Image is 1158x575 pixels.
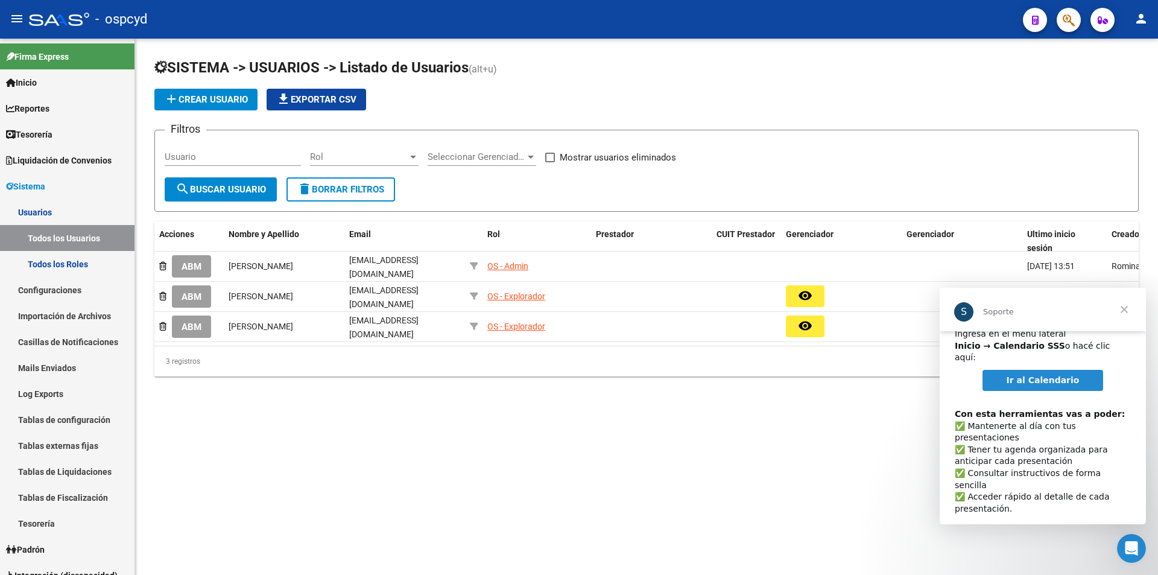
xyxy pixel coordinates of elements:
[349,229,371,239] span: Email
[182,291,201,302] span: ABM
[95,6,147,33] span: - ospcyd
[487,320,545,334] div: OS - Explorador
[1112,261,1145,271] span: Romina -
[164,92,179,106] mat-icon: add
[717,229,775,239] span: CUIT Prestador
[6,180,45,193] span: Sistema
[229,322,293,331] span: [PERSON_NAME]
[297,182,312,196] mat-icon: delete
[781,221,902,261] datatable-header-cell: Gerenciador
[6,102,49,115] span: Reportes
[15,109,191,262] div: ​✅ Mantenerte al día con tus presentaciones ✅ Tener tu agenda organizada para anticipar cada pres...
[349,255,419,279] span: [EMAIL_ADDRESS][DOMAIN_NAME]
[1022,221,1107,261] datatable-header-cell: Ultimo inicio sesión
[276,94,356,105] span: Exportar CSV
[487,290,545,303] div: OS - Explorador
[469,63,497,75] span: (alt+u)
[798,288,812,303] mat-icon: remove_red_eye
[229,261,293,271] span: [PERSON_NAME]
[229,291,293,301] span: [PERSON_NAME]
[6,128,52,141] span: Tesorería
[182,322,201,332] span: ABM
[1117,534,1146,563] iframe: Intercom live chat
[159,229,194,239] span: Acciones
[906,229,954,239] span: Gerenciador
[267,89,366,110] button: Exportar CSV
[349,285,419,309] span: [EMAIL_ADDRESS][DOMAIN_NAME]
[15,121,185,131] b: Con esta herramientas vas a poder:
[176,184,266,195] span: Buscar Usuario
[1134,11,1148,26] mat-icon: person
[1112,229,1154,239] span: Creado por
[712,221,781,261] datatable-header-cell: CUIT Prestador
[182,261,201,272] span: ABM
[154,346,1139,376] div: 3 registros
[176,182,190,196] mat-icon: search
[6,154,112,167] span: Liquidación de Convenios
[172,285,211,308] button: ABM
[1027,261,1075,271] span: [DATE] 13:51
[902,221,1022,261] datatable-header-cell: Gerenciador
[428,151,525,162] span: Seleccionar Gerenciador
[560,150,676,165] span: Mostrar usuarios eliminados
[172,316,211,338] button: ABM
[6,543,45,556] span: Padrón
[349,316,419,339] span: [EMAIL_ADDRESS][DOMAIN_NAME]
[798,319,812,333] mat-icon: remove_red_eye
[6,76,37,89] span: Inicio
[165,177,277,202] button: Buscar Usuario
[164,94,248,105] span: Crear Usuario
[10,11,24,26] mat-icon: menu
[940,288,1146,524] iframe: Intercom live chat mensaje
[344,221,465,261] datatable-header-cell: Email
[310,151,408,162] span: Rol
[487,229,500,239] span: Rol
[165,121,206,138] h3: Filtros
[487,259,528,273] div: OS - Admin
[786,229,834,239] span: Gerenciador
[297,184,384,195] span: Borrar Filtros
[286,177,395,202] button: Borrar Filtros
[224,221,344,261] datatable-header-cell: Nombre y Apellido
[482,221,591,261] datatable-header-cell: Rol
[154,89,258,110] button: Crear Usuario
[154,59,469,76] span: SISTEMA -> USUARIOS -> Listado de Usuarios
[276,92,291,106] mat-icon: file_download
[596,229,634,239] span: Prestador
[6,50,69,63] span: Firma Express
[1027,229,1075,253] span: Ultimo inicio sesión
[154,221,224,261] datatable-header-cell: Acciones
[229,229,299,239] span: Nombre y Apellido
[591,221,712,261] datatable-header-cell: Prestador
[172,255,211,278] button: ABM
